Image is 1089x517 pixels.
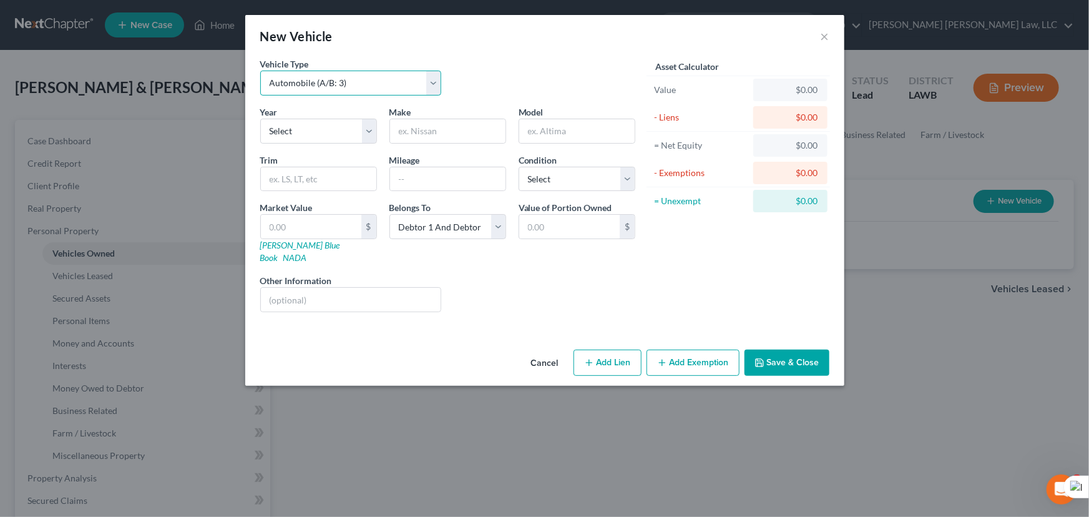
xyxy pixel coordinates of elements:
span: Make [389,107,411,117]
label: Condition [519,154,557,167]
button: × [821,29,829,44]
button: Add Exemption [647,350,740,376]
label: Asset Calculator [655,60,719,73]
label: Year [260,106,278,119]
div: = Unexempt [654,195,748,207]
button: Save & Close [745,350,829,376]
div: $0.00 [763,84,818,96]
a: NADA [283,252,307,263]
label: Trim [260,154,278,167]
input: -- [390,167,505,191]
label: Other Information [260,274,332,287]
label: Mileage [389,154,420,167]
div: - Exemptions [654,167,748,179]
div: New Vehicle [260,27,333,45]
div: $0.00 [763,167,818,179]
input: (optional) [261,288,441,312]
label: Market Value [260,201,313,214]
input: 0.00 [261,215,361,239]
div: = Net Equity [654,139,748,152]
div: Value [654,84,748,96]
input: ex. Altima [519,119,635,143]
span: 4 [1072,475,1082,485]
div: $0.00 [763,111,818,124]
span: Belongs To [389,202,431,213]
label: Vehicle Type [260,57,309,71]
div: $0.00 [763,139,818,152]
div: $ [620,215,635,239]
label: Model [519,106,544,119]
input: ex. Nissan [390,119,505,143]
div: $0.00 [763,195,818,207]
div: - Liens [654,111,748,124]
input: 0.00 [519,215,620,239]
label: Value of Portion Owned [519,201,612,214]
input: ex. LS, LT, etc [261,167,376,191]
button: Cancel [521,351,569,376]
button: Add Lien [574,350,642,376]
iframe: Intercom live chat [1047,475,1077,505]
div: $ [361,215,376,239]
a: [PERSON_NAME] Blue Book [260,240,340,263]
